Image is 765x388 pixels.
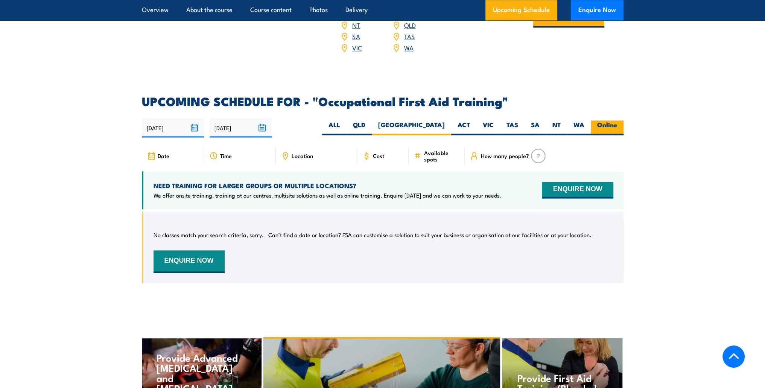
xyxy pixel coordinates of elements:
[352,32,360,41] a: SA
[500,120,525,135] label: TAS
[268,231,592,239] p: Can’t find a date or location? FSA can customise a solution to suit your business or organisation...
[154,192,501,199] p: We offer onsite training, training at our centres, multisite solutions as well as online training...
[352,20,360,29] a: NT
[546,120,567,135] label: NT
[220,152,232,159] span: Time
[347,120,372,135] label: QLD
[352,43,362,52] a: VIC
[481,152,529,159] span: How many people?
[476,120,500,135] label: VIC
[404,20,416,29] a: QLD
[158,152,169,159] span: Date
[322,120,347,135] label: ALL
[404,32,415,41] a: TAS
[292,152,313,159] span: Location
[542,182,613,198] button: ENQUIRE NOW
[142,118,204,137] input: From date
[154,231,264,239] p: No classes match your search criteria, sorry.
[142,96,624,106] h2: UPCOMING SCHEDULE FOR - "Occupational First Aid Training"
[373,152,384,159] span: Cost
[451,120,476,135] label: ACT
[154,181,501,190] h4: NEED TRAINING FOR LARGER GROUPS OR MULTIPLE LOCATIONS?
[154,250,225,273] button: ENQUIRE NOW
[404,43,414,52] a: WA
[372,120,451,135] label: [GEOGRAPHIC_DATA]
[424,149,459,162] span: Available spots
[567,120,591,135] label: WA
[591,120,624,135] label: Online
[525,120,546,135] label: SA
[210,118,272,137] input: To date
